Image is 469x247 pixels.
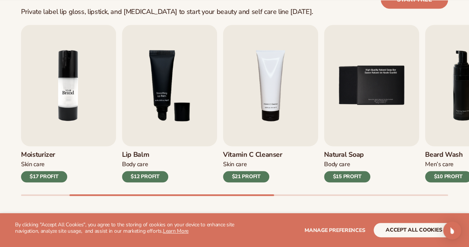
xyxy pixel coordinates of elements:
h3: Vitamin C Cleanser [223,151,282,159]
h3: Moisturizer [21,151,67,159]
div: $15 PROFIT [324,171,370,182]
div: Body Care [324,161,370,168]
div: Open Intercom Messenger [443,221,461,239]
a: 3 / 9 [122,25,217,182]
div: $21 PROFIT [223,171,269,182]
a: 5 / 9 [324,25,419,182]
h3: Lip Balm [122,151,168,159]
a: Learn More [163,227,189,235]
button: accept all cookies [374,223,454,237]
a: 2 / 9 [21,25,116,182]
span: Manage preferences [305,227,365,234]
div: Private label lip gloss, lipstick, and [MEDICAL_DATA] to start your beauty and self care line [DA... [21,8,313,16]
a: 4 / 9 [223,25,318,182]
button: Manage preferences [305,223,365,237]
div: Skin Care [223,161,282,168]
div: Skin Care [21,161,67,168]
div: $12 PROFIT [122,171,168,182]
div: Body Care [122,161,168,168]
p: By clicking "Accept All Cookies", you agree to the storing of cookies on your device to enhance s... [15,222,235,235]
h3: Natural Soap [324,151,370,159]
div: $17 PROFIT [21,171,67,182]
img: Shopify Image 3 [21,25,116,146]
